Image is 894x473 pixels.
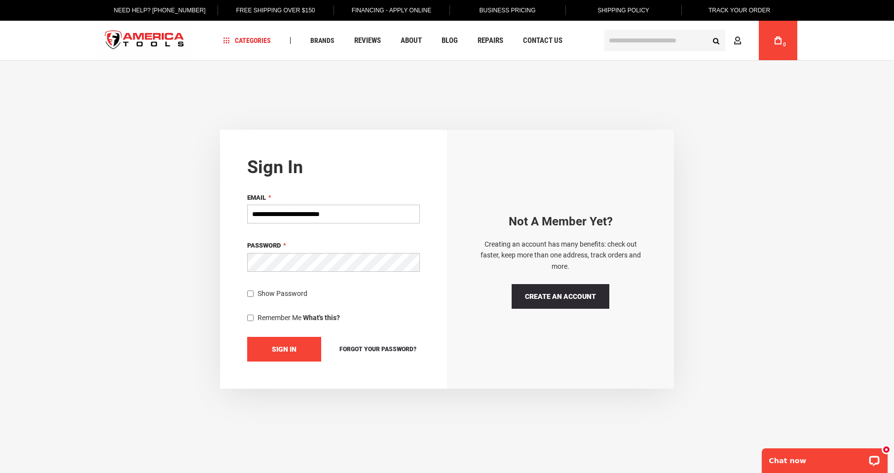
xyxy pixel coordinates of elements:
[783,42,786,47] span: 0
[474,239,647,272] p: Creating an account has many benefits: check out faster, keep more than one address, track orders...
[247,157,303,178] strong: Sign in
[258,290,307,297] span: Show Password
[755,442,894,473] iframe: LiveChat chat widget
[473,34,508,47] a: Repairs
[306,34,339,47] a: Brands
[339,346,416,353] span: Forgot Your Password?
[336,344,420,355] a: Forgot Your Password?
[350,34,385,47] a: Reviews
[525,292,596,300] span: Create an Account
[272,345,297,353] span: Sign In
[512,284,609,309] a: Create an Account
[219,34,275,47] a: Categories
[247,242,281,249] span: Password
[396,34,426,47] a: About
[442,37,458,44] span: Blog
[247,194,266,201] span: Email
[437,34,462,47] a: Blog
[247,337,321,362] button: Sign In
[509,215,613,228] strong: Not a Member yet?
[478,37,503,44] span: Repairs
[303,314,340,322] strong: What's this?
[97,22,192,59] a: store logo
[769,21,787,60] a: 0
[258,314,301,322] span: Remember Me
[597,7,649,14] span: Shipping Policy
[519,34,567,47] a: Contact Us
[354,37,381,44] span: Reviews
[97,22,192,59] img: America Tools
[401,37,422,44] span: About
[310,37,335,44] span: Brands
[707,31,725,50] button: Search
[523,37,562,44] span: Contact Us
[223,37,271,44] span: Categories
